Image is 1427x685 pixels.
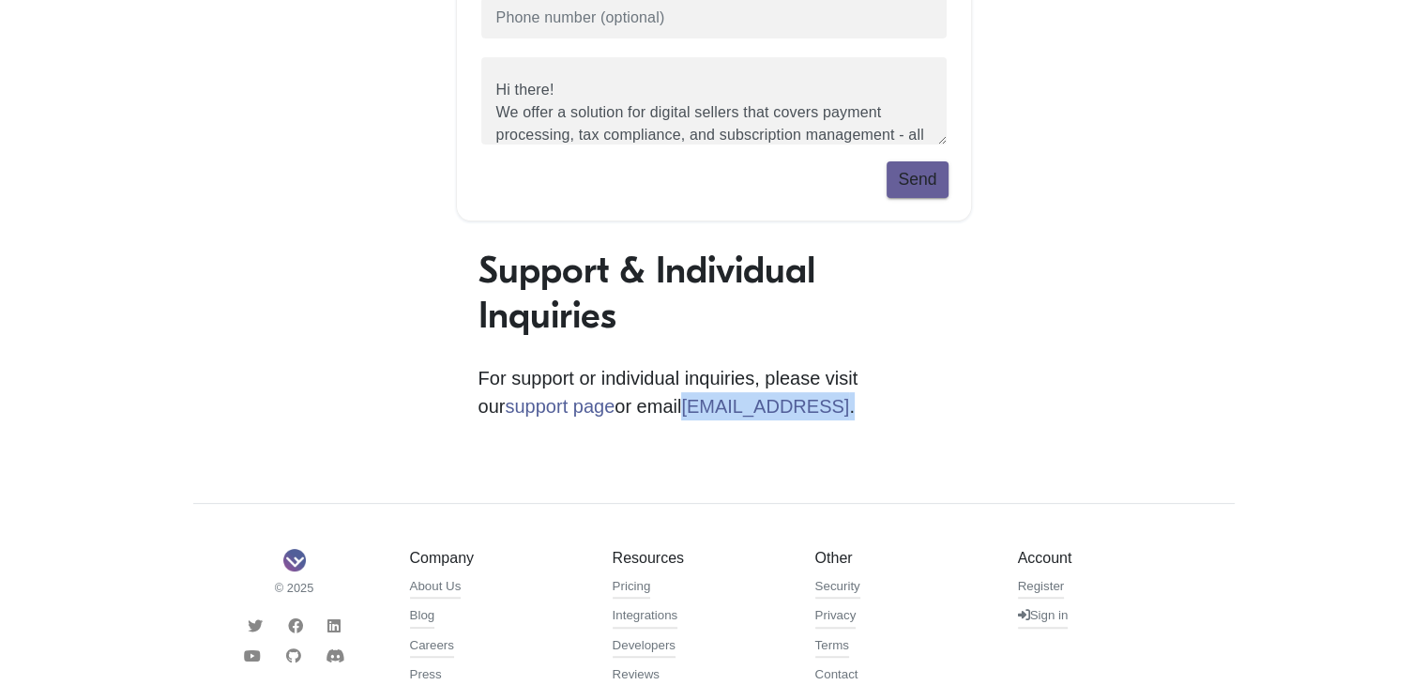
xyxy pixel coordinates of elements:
a: Developers [613,636,676,659]
textarea: I'd like to see a demo! [479,55,949,146]
a: support page [505,396,615,417]
h5: Company [410,549,584,567]
a: Careers [410,636,454,659]
a: Blog [410,606,435,629]
a: Terms [815,636,849,659]
i: Facebook [288,618,303,633]
h5: Other [815,549,990,567]
h5: Resources [613,549,787,567]
button: Send [887,161,948,197]
a: Register [1018,577,1065,600]
a: [EMAIL_ADDRESS] [681,396,849,417]
a: Security [815,577,860,600]
i: LinkedIn [327,618,341,633]
a: Privacy [815,606,857,629]
a: Sign in [1018,606,1069,629]
i: Github [286,648,301,663]
i: Discord [326,648,344,663]
img: Sapling Logo [283,549,306,571]
i: Youtube [244,648,261,663]
h5: Account [1018,549,1192,567]
small: © 2025 [207,579,382,597]
p: For support or individual inquiries, please visit our or email . [478,364,949,420]
h1: Support & Individual Inquiries [478,248,949,338]
i: Twitter [248,618,263,633]
a: About Us [410,577,462,600]
a: Integrations [613,606,678,629]
a: Pricing [613,577,651,600]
